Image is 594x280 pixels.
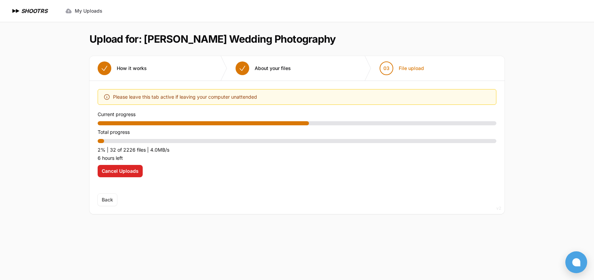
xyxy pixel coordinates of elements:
[255,65,291,72] span: About your files
[89,33,336,45] h1: Upload for: [PERSON_NAME] Wedding Photography
[98,154,496,162] p: 6 hours left
[11,7,47,15] a: SHOOTRS SHOOTRS
[496,204,501,212] div: v2
[102,168,139,174] span: Cancel Uploads
[89,56,155,81] button: How it works
[565,251,587,273] button: Open chat window
[117,65,147,72] span: How it works
[113,93,257,101] span: Please leave this tab active if leaving your computer unattended
[75,8,102,14] span: My Uploads
[399,65,424,72] span: File upload
[371,56,432,81] button: 03 File upload
[98,128,496,136] p: Total progress
[61,5,107,17] a: My Uploads
[11,7,21,15] img: SHOOTRS
[98,165,143,177] button: Cancel Uploads
[383,65,390,72] span: 03
[98,110,496,118] p: Current progress
[21,7,47,15] h1: SHOOTRS
[227,56,299,81] button: About your files
[98,146,496,154] p: 2% | 32 of 2226 files | 4.0MB/s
